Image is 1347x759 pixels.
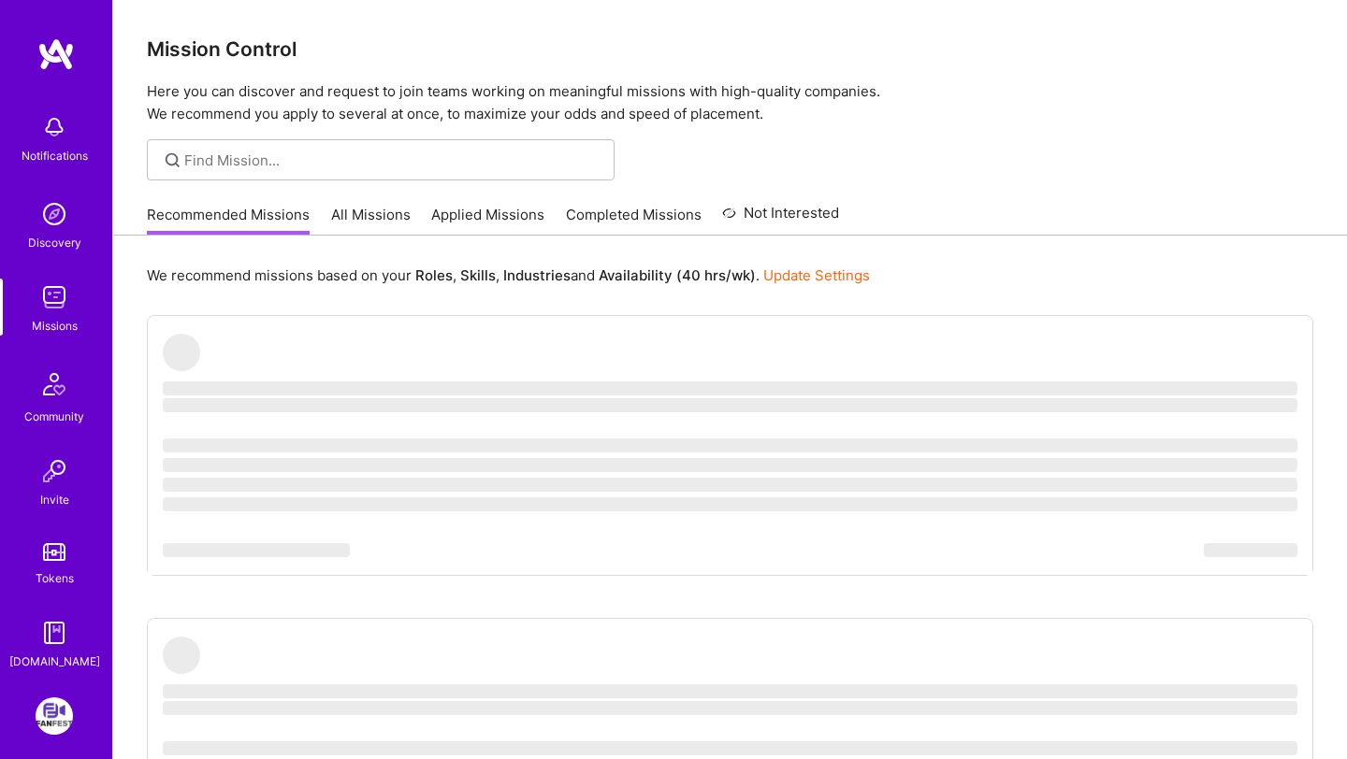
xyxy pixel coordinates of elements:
[147,265,870,285] p: We recommend missions based on your , , and .
[460,266,496,284] b: Skills
[722,202,839,236] a: Not Interested
[503,266,571,284] b: Industries
[431,205,544,236] a: Applied Missions
[40,490,69,509] div: Invite
[147,80,1313,125] p: Here you can discover and request to join teams working on meaningful missions with high-quality ...
[37,37,75,71] img: logo
[566,205,702,236] a: Completed Missions
[28,233,81,252] div: Discovery
[9,652,100,671] div: [DOMAIN_NAME]
[184,150,601,170] input: Find Mission...
[36,452,73,490] img: Invite
[147,205,310,236] a: Recommended Missions
[763,266,870,284] a: Update Settings
[36,568,74,588] div: Tokens
[599,266,756,284] b: Availability (40 hrs/wk)
[36,279,73,316] img: teamwork
[36,697,73,735] img: FanFest: Media Engagement Platform
[32,316,78,336] div: Missions
[36,108,73,146] img: bell
[36,614,73,652] img: guide book
[32,362,77,407] img: Community
[415,266,453,284] b: Roles
[147,37,1313,61] h3: Mission Control
[43,543,65,561] img: tokens
[331,205,411,236] a: All Missions
[31,697,78,735] a: FanFest: Media Engagement Platform
[24,407,84,426] div: Community
[162,150,183,171] i: icon SearchGrey
[36,195,73,233] img: discovery
[22,146,88,165] div: Notifications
